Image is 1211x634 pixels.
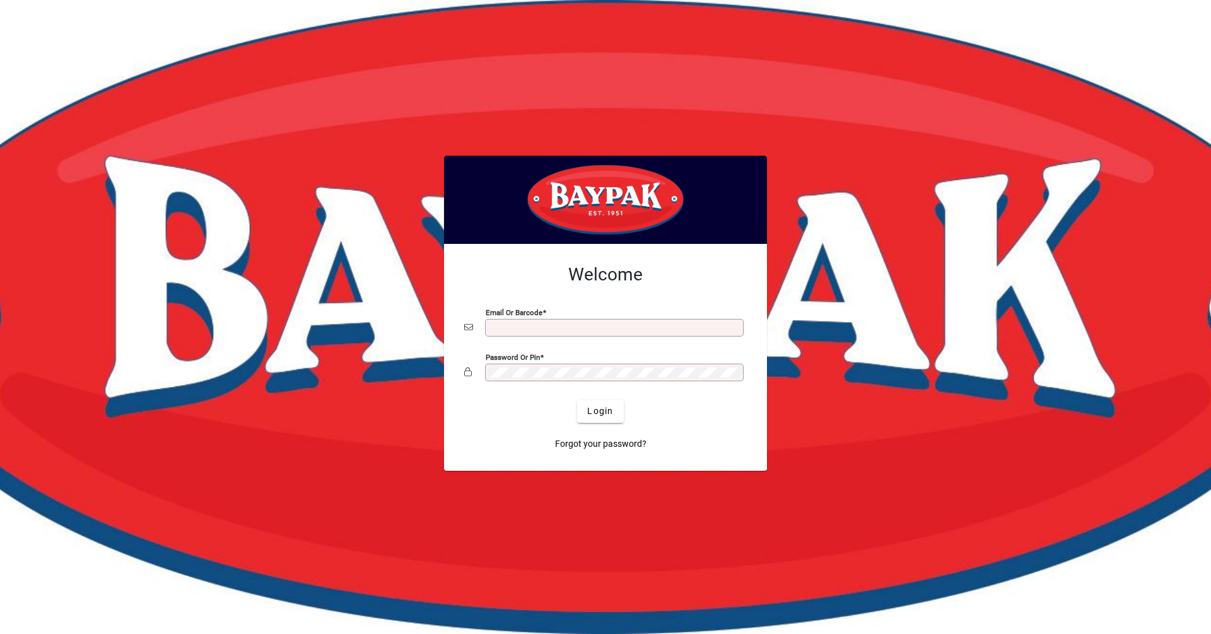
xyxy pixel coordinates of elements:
[555,437,646,451] span: Forgot your password?
[587,405,613,418] span: Login
[550,433,652,456] a: Forgot your password?
[577,400,623,423] button: Login
[464,264,747,285] h2: Welcome
[486,352,540,361] mat-label: Password or Pin
[486,308,542,316] mat-label: Email or Barcode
